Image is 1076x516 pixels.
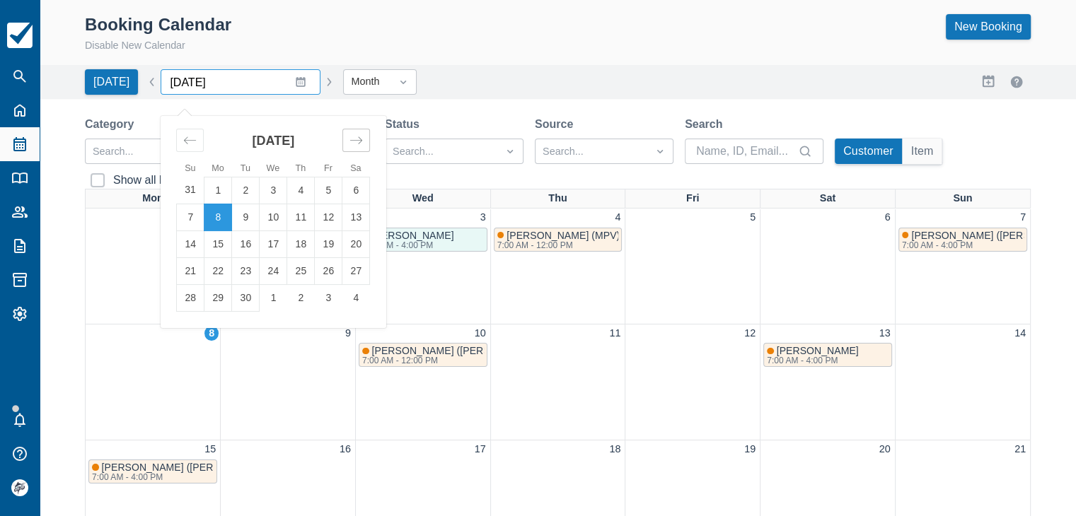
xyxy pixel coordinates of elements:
[342,177,370,204] td: Saturday, September 6, 2025
[212,163,224,173] small: Mo
[372,230,454,241] span: [PERSON_NAME]
[85,14,231,35] div: Booking Calendar
[903,139,942,164] button: Item
[85,69,138,95] button: [DATE]
[177,177,204,204] td: Sunday, August 31, 2025
[253,134,295,148] strong: [DATE]
[85,116,139,133] label: Category
[882,210,893,225] a: 6
[337,442,354,457] a: 16
[741,326,758,341] a: 12
[351,74,383,90] div: Month
[653,144,667,158] span: Dropdown icon
[139,189,166,208] a: Mon
[877,326,893,341] a: 13
[232,284,260,311] td: Tuesday, September 30, 2025
[232,257,260,284] td: Tuesday, September 23, 2025
[185,163,195,173] small: Su
[763,343,892,367] a: [PERSON_NAME]7:00 AM - 4:00 PM
[385,116,425,133] label: Status
[315,204,342,230] td: Friday, September 12, 2025
[287,230,315,257] td: Thursday, September 18, 2025
[342,230,370,257] td: Saturday, September 20, 2025
[946,14,1031,40] a: New Booking
[362,356,543,365] div: 7:00 AM - 12:00 PM
[372,345,546,356] span: [PERSON_NAME] ([PERSON_NAME])
[287,257,315,284] td: Thursday, September 25, 2025
[287,204,315,230] td: Thursday, September 11, 2025
[232,230,260,257] td: Tuesday, September 16, 2025
[88,459,217,483] a: [PERSON_NAME] ([PERSON_NAME]) [PERSON_NAME]7:00 AM - 4:00 PM
[315,257,342,284] td: Friday, September 26, 2025
[202,442,219,457] a: 15
[85,38,185,54] button: Disable New Calendar
[396,75,410,89] span: Dropdown icon
[898,228,1027,252] a: [PERSON_NAME] ([PERSON_NAME]) [PERSON_NAME]7:00 AM - 4:00 PM
[497,241,702,250] div: 7:00 AM - 12:00 PM
[362,241,451,250] div: 7:00 AM - 4:00 PM
[696,139,795,164] input: Name, ID, Email...
[503,144,517,158] span: Dropdown icon
[260,257,287,284] td: Wednesday, September 24, 2025
[204,230,232,257] td: Monday, September 15, 2025
[324,163,332,173] small: Fr
[176,129,204,152] div: Move backward to switch to the previous month.
[260,284,287,311] td: Wednesday, October 1, 2025
[777,345,859,356] span: [PERSON_NAME]
[478,210,489,225] a: 3
[204,284,232,311] td: Monday, September 29, 2025
[287,284,315,311] td: Thursday, October 2, 2025
[817,189,838,208] a: Sat
[161,69,320,95] input: Date
[315,230,342,257] td: Friday, September 19, 2025
[950,189,975,208] a: Sun
[342,326,354,341] a: 9
[204,257,232,284] td: Monday, September 22, 2025
[350,163,361,173] small: Sa
[545,189,569,208] a: Thu
[877,442,893,457] a: 20
[315,284,342,311] td: Friday, October 3, 2025
[177,230,204,257] td: Sunday, September 14, 2025
[204,326,219,341] a: 8
[161,116,386,328] div: Calendar
[359,343,487,367] a: [PERSON_NAME] ([PERSON_NAME])7:00 AM - 12:00 PM
[260,230,287,257] td: Wednesday, September 17, 2025
[342,257,370,284] td: Saturday, September 27, 2025
[359,228,487,252] a: [PERSON_NAME]7:00 AM - 4:00 PM
[612,210,623,225] a: 4
[113,173,204,187] div: Show all bookings
[11,479,28,496] img: avatar
[683,189,702,208] a: Fri
[177,257,204,284] td: Sunday, September 21, 2025
[535,116,579,133] label: Source
[295,163,306,173] small: Th
[342,284,370,311] td: Saturday, October 4, 2025
[267,163,280,173] small: We
[177,204,204,230] td: Sunday, September 7, 2025
[685,116,728,133] label: Search
[767,356,856,365] div: 7:00 AM - 4:00 PM
[472,442,489,457] a: 17
[606,326,623,341] a: 11
[1012,442,1029,457] a: 21
[835,139,902,164] button: Customer
[472,326,489,341] a: 10
[260,204,287,230] td: Wednesday, September 10, 2025
[102,462,361,473] span: [PERSON_NAME] ([PERSON_NAME]) [PERSON_NAME]
[410,189,436,208] a: Wed
[741,442,758,457] a: 19
[1017,210,1029,225] a: 7
[232,204,260,230] td: Tuesday, September 9, 2025
[260,177,287,204] td: Wednesday, September 3, 2025
[232,177,260,204] td: Tuesday, September 2, 2025
[342,129,370,152] div: Move forward to switch to the next month.
[177,284,204,311] td: Sunday, September 28, 2025
[342,204,370,230] td: Saturday, September 13, 2025
[747,210,758,225] a: 5
[315,177,342,204] td: Friday, September 5, 2025
[204,204,232,230] td: Selected. Monday, September 8, 2025
[287,177,315,204] td: Thursday, September 4, 2025
[507,230,705,241] span: [PERSON_NAME] (MPV) [PERSON_NAME]
[241,163,250,173] small: Tu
